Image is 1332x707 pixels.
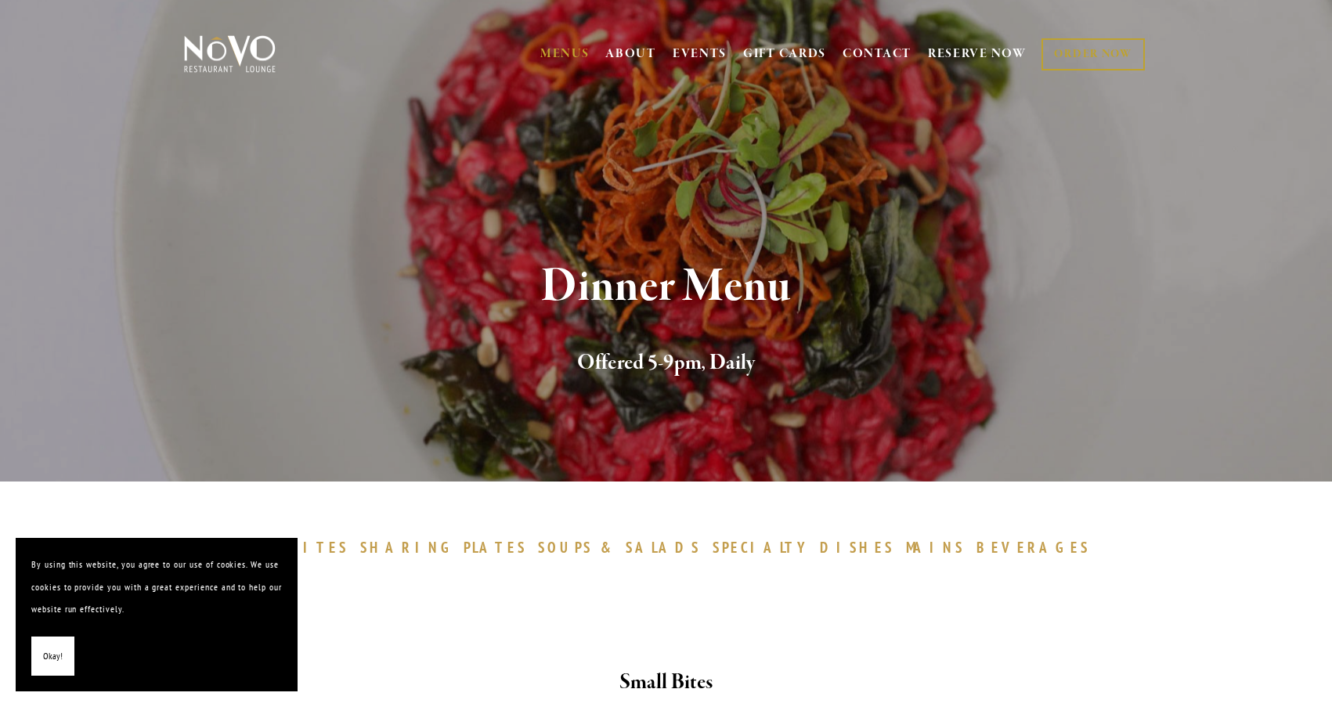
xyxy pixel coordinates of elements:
[360,538,456,557] span: SHARING
[538,538,593,557] span: SOUPS
[928,39,1027,69] a: RESERVE NOW
[976,538,1091,557] span: BEVERAGES
[31,554,282,621] p: By using this website, you agree to our use of cookies. We use cookies to provide you with a grea...
[713,538,902,557] a: SPECIALTYDISHES
[31,637,74,676] button: Okay!
[601,538,618,557] span: &
[820,538,894,557] span: DISHES
[210,262,1123,312] h1: Dinner Menu
[1041,38,1144,70] a: ORDER NOW
[464,538,527,557] span: PLATES
[540,46,590,62] a: MENUS
[16,538,298,691] section: Cookie banner
[713,538,813,557] span: SPECIALTY
[619,669,713,696] strong: Small Bites
[976,538,1099,557] a: BEVERAGES
[538,538,708,557] a: SOUPS&SALADS
[210,347,1123,380] h2: Offered 5-9pm, Daily
[181,34,279,74] img: Novo Restaurant &amp; Lounge
[906,538,973,557] a: MAINS
[605,46,656,62] a: ABOUT
[743,39,826,69] a: GIFT CARDS
[626,538,701,557] span: SALADS
[43,645,63,668] span: Okay!
[843,39,911,69] a: CONTACT
[906,538,965,557] span: MAINS
[360,538,534,557] a: SHARINGPLATES
[673,46,727,62] a: EVENTS
[288,538,348,557] span: BITES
